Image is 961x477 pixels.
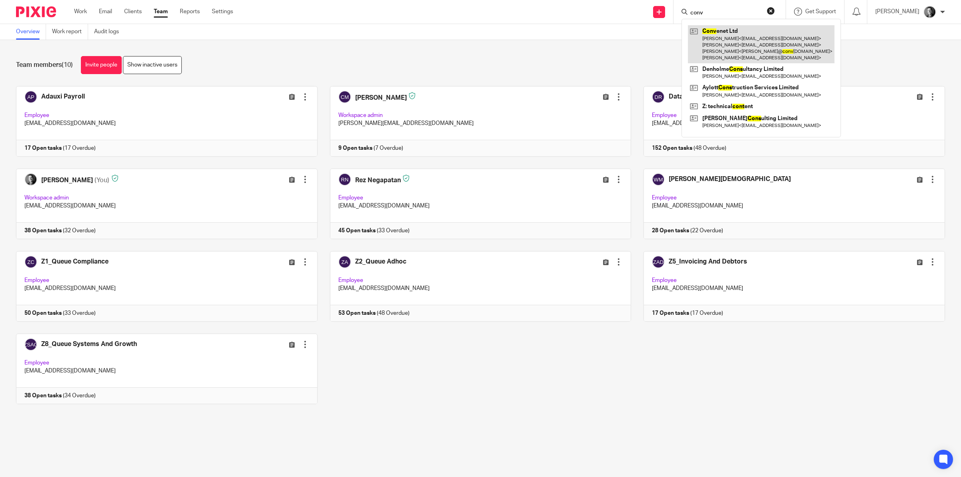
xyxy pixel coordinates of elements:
[690,10,762,17] input: Search
[62,62,73,68] span: (10)
[212,8,233,16] a: Settings
[124,8,142,16] a: Clients
[875,8,919,16] p: [PERSON_NAME]
[16,6,56,17] img: Pixie
[99,8,112,16] a: Email
[94,24,125,40] a: Audit logs
[52,24,88,40] a: Work report
[767,7,775,15] button: Clear
[154,8,168,16] a: Team
[123,56,182,74] a: Show inactive users
[923,6,936,18] img: DSC_9061-3.jpg
[74,8,87,16] a: Work
[16,24,46,40] a: Overview
[805,9,836,14] span: Get Support
[81,56,122,74] a: Invite people
[180,8,200,16] a: Reports
[16,61,73,69] h1: Team members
